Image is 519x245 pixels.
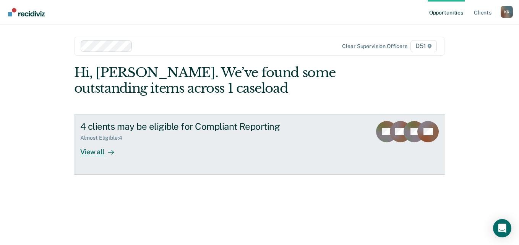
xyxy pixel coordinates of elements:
div: View all [80,141,123,156]
div: 4 clients may be eligible for Compliant Reporting [80,121,349,132]
div: K R [501,6,513,18]
div: Open Intercom Messenger [493,219,511,237]
div: Hi, [PERSON_NAME]. We’ve found some outstanding items across 1 caseload [74,65,371,96]
div: Almost Eligible : 4 [80,135,128,141]
button: Profile dropdown button [501,6,513,18]
img: Recidiviz [8,8,45,16]
a: 4 clients may be eligible for Compliant ReportingAlmost Eligible:4View all [74,114,445,175]
div: Clear supervision officers [342,43,407,50]
span: D51 [410,40,437,52]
